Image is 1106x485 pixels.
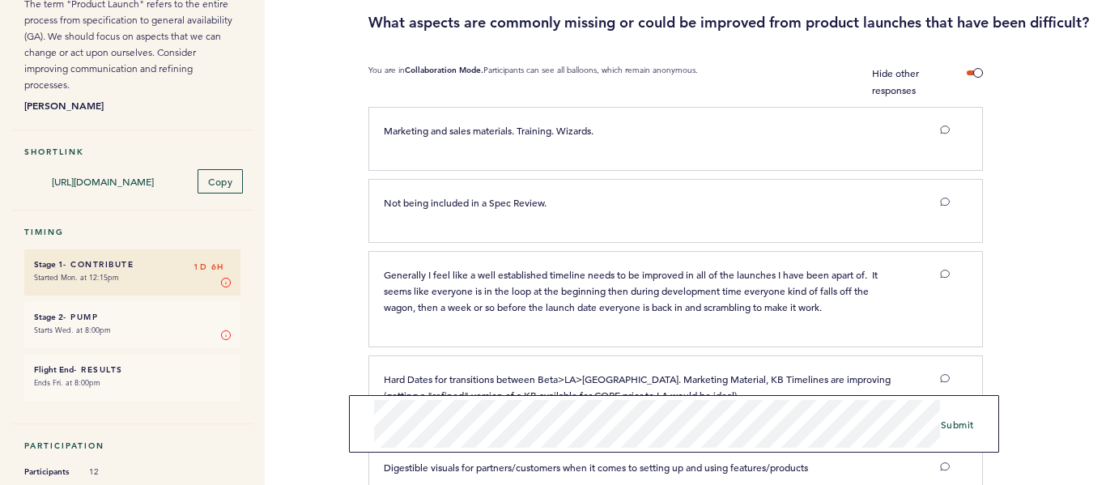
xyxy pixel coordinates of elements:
[24,464,73,480] span: Participants
[34,325,111,335] time: Starts Wed. at 8:00pm
[34,364,231,375] h6: - Results
[34,312,231,322] h6: - Pump
[384,124,593,137] span: Marketing and sales materials. Training. Wizards.
[384,268,880,313] span: Generally I feel like a well established timeline needs to be improved in all of the launches I h...
[384,461,808,474] span: Digestible visuals for partners/customers when it comes to setting up and using features/products
[24,147,240,157] h5: Shortlink
[24,227,240,237] h5: Timing
[384,196,547,209] span: Not being included in a Spec Review.
[941,418,974,431] span: Submit
[198,169,243,194] button: Copy
[34,364,74,375] small: Flight End
[194,259,224,275] span: 1D 6H
[941,416,974,432] button: Submit
[34,272,119,283] time: Started Mon. at 12:15pm
[34,377,100,388] time: Ends Fri. at 8:00pm
[89,466,138,478] span: 12
[368,13,1094,32] h3: What aspects are commonly missing or could be improved from product launches that have been diffi...
[405,65,483,75] b: Collaboration Mode.
[34,312,63,322] small: Stage 2
[368,65,698,99] p: You are in Participants can see all balloons, which remain anonymous.
[384,372,893,402] span: Hard Dates for transitions between Beta>LA>[GEOGRAPHIC_DATA]. Marketing Material, KB Timelines ar...
[34,259,231,270] h6: - Contribute
[208,175,232,188] span: Copy
[34,259,63,270] small: Stage 1
[24,440,240,451] h5: Participation
[872,66,919,96] span: Hide other responses
[24,97,240,113] b: [PERSON_NAME]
